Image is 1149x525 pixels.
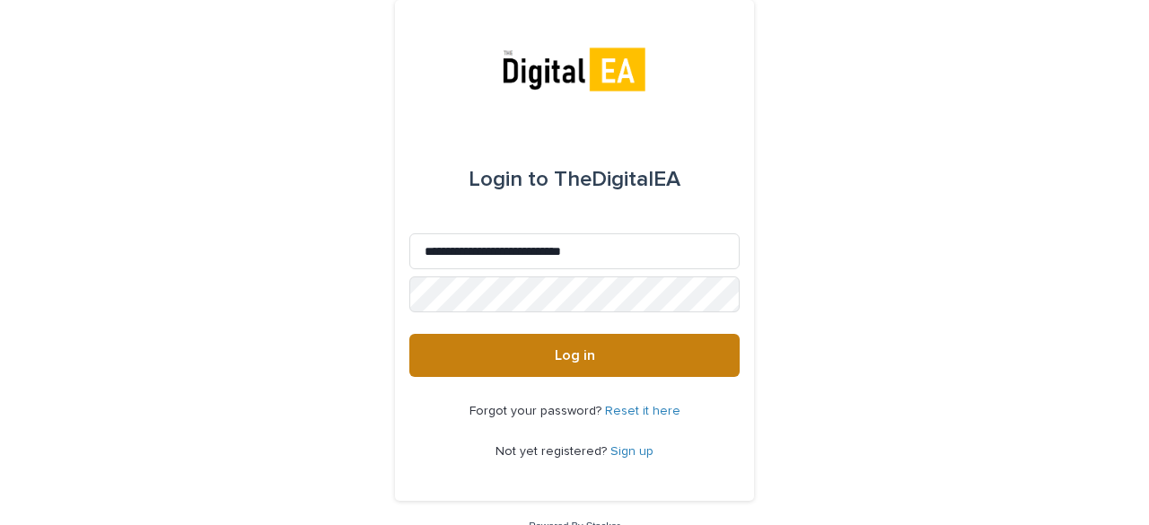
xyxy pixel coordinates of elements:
button: Log in [409,334,740,377]
a: Reset it here [605,405,680,417]
span: Log in [555,348,595,363]
span: Not yet registered? [496,445,610,458]
span: Login to [469,169,548,190]
span: Forgot your password? [469,405,605,417]
a: Sign up [610,445,653,458]
div: TheDigitalEA [469,154,680,205]
img: mpnAKsivTWiDOsumdcjk [497,43,652,97]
